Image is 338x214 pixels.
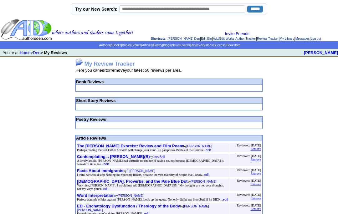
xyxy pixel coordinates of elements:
font: Short Story Reviews [76,98,115,103]
a: Remove [251,145,261,151]
font: Remove [251,158,261,161]
a: Events [180,43,190,47]
a: Den [33,50,40,55]
a: [DEMOGRAPHIC_DATA], Proverbs, and the Pale Blue Dot [77,179,187,184]
font: by [77,169,209,176]
a: [PERSON_NAME] [191,179,216,184]
font: Reviewed: [DATE] [237,154,261,158]
a: edit [206,147,211,152]
a: edit [104,161,109,166]
font: edit [103,187,108,191]
a: Author Tracker [235,37,256,40]
a: Videos [203,43,213,47]
b: > My Reviews [40,50,67,55]
font: Perhaps reading the real Father Armorth will change your mind. To paraphrase Pirates of the Carib... [77,148,211,152]
a: ED - Eschatology Dysfunction / Theology of the Body [77,204,180,208]
font: You're at: > [3,50,67,55]
font: Remove [251,147,261,150]
font: by [77,145,212,152]
a: Invite Friends! [225,31,251,36]
font: edit [104,162,109,166]
font: A lovely article. [PERSON_NAME] had virtually no chance of saying no, not because [DEMOGRAPHIC_DA... [77,159,224,166]
font: Perfect example of bias against [PERSON_NAME]. Look up the quote. Not only did he say bloodbath i... [77,198,228,201]
font: by [77,155,224,166]
a: Reviews [191,43,202,47]
span: Shortcuts: [151,37,166,40]
a: Articles [142,43,152,47]
font: Book Reviews [76,79,104,84]
font: Remove [251,207,261,211]
font: by [77,194,228,201]
a: [PERSON_NAME] [118,193,143,198]
a: Messages [295,37,310,40]
a: Remove [251,170,261,176]
font: edit [206,148,211,152]
a: [PERSON_NAME] Den [168,37,200,40]
a: edit [204,172,209,177]
a: The [PERSON_NAME] Exorcist: Review and Film Poem [77,144,183,148]
a: Authors [99,43,110,47]
a: Home [20,50,31,55]
font: Remove [251,196,261,200]
a: [PERSON_NAME] [PERSON_NAME] [77,204,209,212]
a: Remove [251,206,261,211]
font: Reviewed: [DATE] [237,168,261,172]
font: Reviewed: [DATE] [237,144,261,147]
a: Remove [251,156,261,161]
a: Remove [251,195,261,200]
font: Here you can or your latest 50 reviews per area. [75,68,182,73]
img: header_logo2.gif [1,19,133,41]
a: Facts About Immigrants [77,168,123,173]
font: [PERSON_NAME] [191,180,216,183]
img: reviewtracker.jpg [75,58,83,66]
font: Poetry Reviews [76,117,106,122]
a: Bookstore [226,43,240,47]
a: Review Tracker [257,37,279,40]
a: Success [214,43,226,47]
font: Jms Bell [153,155,165,159]
a: Remove [251,181,261,186]
a: Poetry [153,43,162,47]
a: Edit Bio [201,37,212,40]
font: Reviewed: [DATE] [237,193,261,196]
a: E [PERSON_NAME] [126,168,155,173]
font: My Review Tracker [84,61,135,67]
font: Reviewed: [DATE] [237,179,261,182]
a: Log out [311,37,321,40]
a: Blogs [163,43,171,47]
div: : | | | | | | | [135,31,337,41]
a: Jms Bell [153,154,165,159]
label: Try our New Search: [75,7,117,12]
font: Reviewed: [DATE] [237,204,261,207]
font: [PERSON_NAME] [187,145,212,148]
a: Word Interpretation [77,193,115,198]
a: Add/Edit Works [213,37,234,40]
a: eBooks [111,43,121,47]
a: Stories [131,43,141,47]
b: edit [100,68,107,73]
a: My Library [280,37,294,40]
font: Very nice, [PERSON_NAME]. I would just add [DEMOGRAPHIC_DATA] 55, “My thoughts are not your thoug... [77,184,224,191]
font: edit [223,198,228,201]
a: News [172,43,180,47]
font: by [77,180,224,191]
font: I think we should stop handing out speeding tickets, because the vast majority of people that I k... [77,173,209,176]
font: E [PERSON_NAME] [126,169,155,173]
font: Article Reviews [76,136,106,140]
b: remove [110,68,125,73]
a: edit [223,197,228,201]
font: [PERSON_NAME] [118,194,143,197]
font: Remove [251,182,261,186]
a: Contemplating... [PERSON_NAME](B) [77,154,150,159]
a: Books [122,43,131,47]
a: [PERSON_NAME] [304,50,338,55]
a: edit [103,186,108,191]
